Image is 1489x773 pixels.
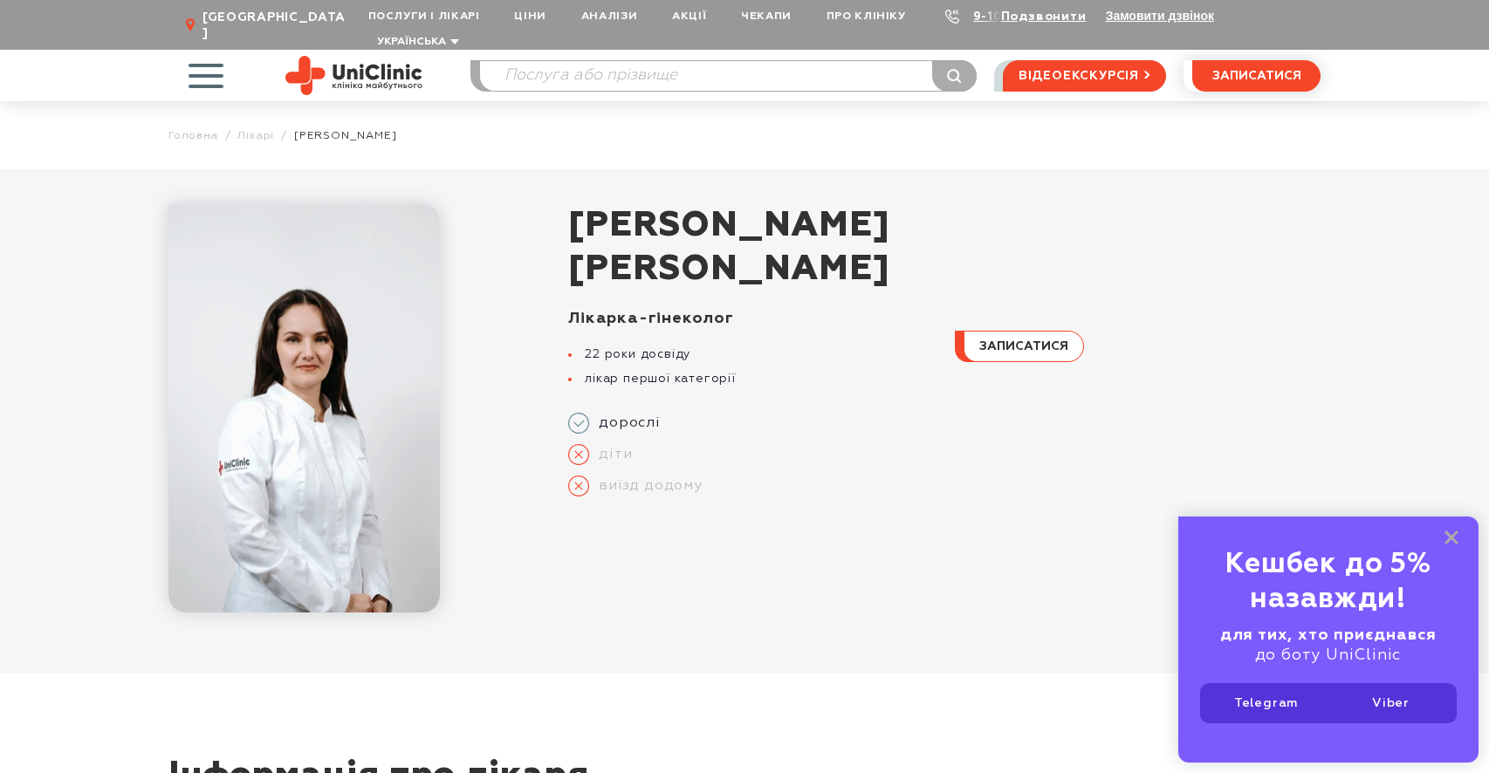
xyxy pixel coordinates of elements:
span: виїзд додому [589,477,703,495]
button: Українська [373,36,459,49]
a: Головна [168,129,218,142]
span: записатися [979,340,1068,352]
li: 22 роки досвіду [568,346,934,362]
div: Лікарка-гінеколог [568,309,934,329]
div: до боту UniClinic [1200,626,1457,666]
span: Українська [377,37,446,47]
a: Viber [1328,687,1453,720]
button: записатися [1192,60,1321,92]
img: Uniclinic [285,56,422,95]
img: Воробйова Юлія Валеріївна [168,204,440,612]
a: відеоекскурсія [1003,60,1166,92]
span: [PERSON_NAME] [294,129,396,142]
button: записатися [955,331,1084,362]
a: Подзвонити [1001,10,1087,23]
a: Лікарі [237,129,274,142]
a: Telegram [1204,687,1328,720]
span: дорослі [589,414,661,432]
input: Послуга або прізвище [480,61,976,91]
span: [GEOGRAPHIC_DATA] [202,10,351,41]
a: 9-103 [973,10,1012,23]
button: Замовити дзвінок [1106,9,1214,23]
span: записатися [1212,70,1301,82]
span: діти [589,446,632,463]
h1: [PERSON_NAME] [568,204,1321,291]
span: [PERSON_NAME] [568,204,1321,248]
b: для тих, хто приєднався [1220,627,1437,643]
li: лікар першої категорії [568,371,934,386]
span: відеоекскурсія [1019,61,1139,91]
div: Кешбек до 5% назавжди! [1200,547,1457,617]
